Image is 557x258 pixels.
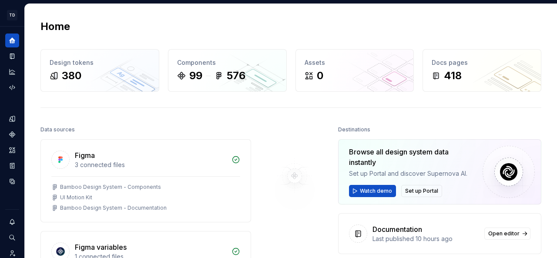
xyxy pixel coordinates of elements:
div: Documentation [372,224,422,235]
div: Browse all design system data instantly [349,147,476,168]
div: Destinations [338,124,370,136]
div: 0 [317,69,323,83]
a: Open editor [484,228,530,240]
div: 99 [189,69,202,83]
span: Set up Portal [405,188,438,194]
a: Analytics [5,65,19,79]
div: Last published 10 hours ago [372,235,479,243]
a: Code automation [5,80,19,94]
div: 380 [62,69,81,83]
a: Docs pages418 [423,49,541,92]
div: Data sources [40,124,75,136]
div: Bamboo Design System - Components [60,184,161,191]
span: Watch demo [360,188,392,194]
div: Bamboo Design System - Documentation [60,204,167,211]
button: Watch demo [349,185,396,197]
div: Assets [305,58,405,67]
a: Figma3 connected filesBamboo Design System - ComponentsUI Motion KitBamboo Design System - Docume... [40,139,251,222]
a: Storybook stories [5,159,19,173]
div: Set up Portal and discover Supernova AI. [349,169,476,178]
a: Components99576 [168,49,287,92]
a: Components [5,127,19,141]
a: Design tokens [5,112,19,126]
button: Set up Portal [401,185,442,197]
a: Assets0 [295,49,414,92]
a: Documentation [5,49,19,63]
h2: Home [40,20,70,34]
div: Figma variables [75,242,127,252]
button: Search ⌘K [5,231,19,245]
a: Design tokens380 [40,49,159,92]
a: Assets [5,143,19,157]
div: 576 [227,69,245,83]
div: 3 connected files [75,161,226,169]
a: Data sources [5,174,19,188]
div: TD [7,10,17,20]
button: TD [2,6,23,24]
div: Figma [75,150,95,161]
div: Design tokens [50,58,150,67]
div: 418 [444,69,462,83]
div: UI Motion Kit [60,194,92,201]
div: Docs pages [432,58,532,67]
span: Open editor [488,230,520,237]
a: Home [5,34,19,47]
div: Components [177,58,278,67]
button: Notifications [5,215,19,229]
